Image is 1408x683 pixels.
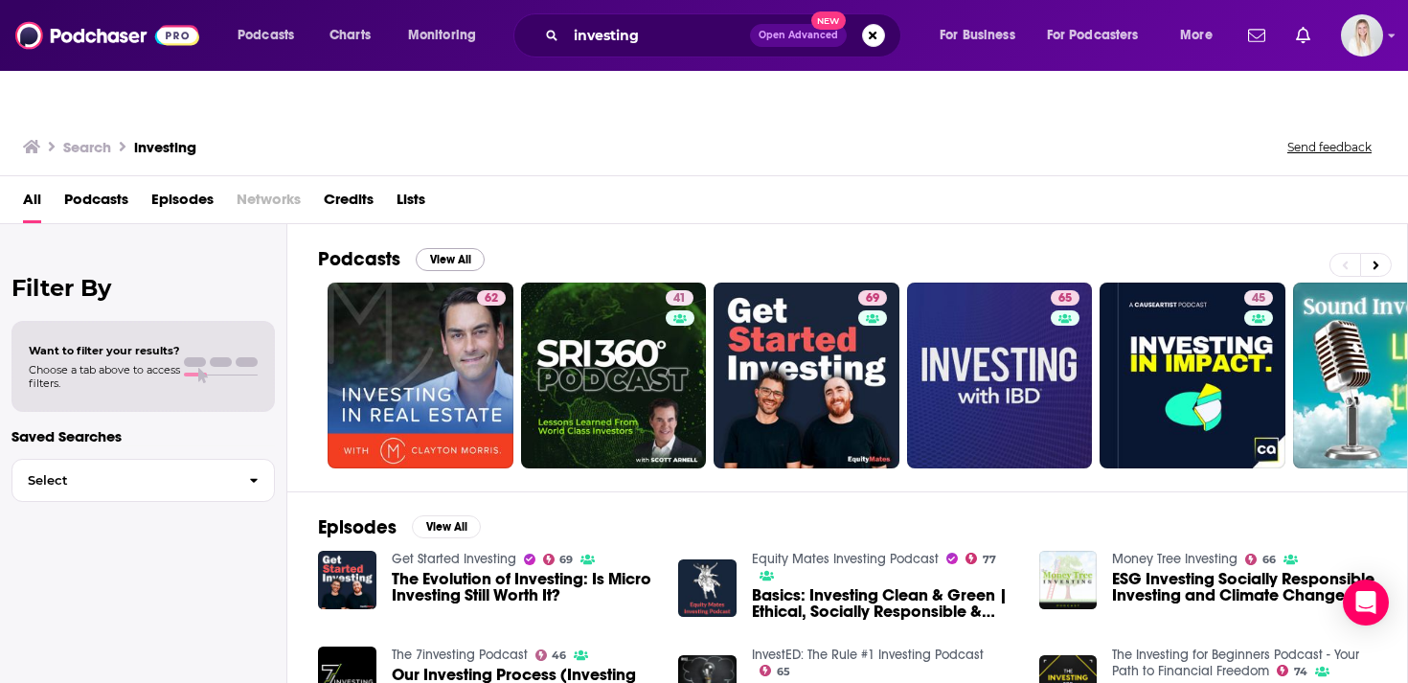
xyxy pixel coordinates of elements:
span: 66 [1262,556,1276,564]
a: 66 [1245,554,1276,565]
img: User Profile [1341,14,1383,57]
span: For Podcasters [1047,22,1139,49]
span: 46 [552,651,566,660]
span: Choose a tab above to access filters. [29,363,180,390]
span: 69 [559,556,573,564]
span: 77 [983,556,996,564]
img: ESG Investing Socially Responsible Investing and Climate Change – Dale Wannen [1039,551,1098,609]
input: Search podcasts, credits, & more... [566,20,750,51]
p: Saved Searches [11,427,275,445]
img: Basics: Investing Clean & Green | Ethical, Socially Responsible & Sustainable Investing [678,559,737,618]
a: PodcastsView All [318,247,485,271]
a: 77 [965,553,996,564]
span: 65 [1058,289,1072,308]
a: 41 [521,283,707,468]
a: All [23,184,41,223]
span: Open Advanced [759,31,838,40]
span: 45 [1252,289,1265,308]
a: 69 [714,283,899,468]
h2: Episodes [318,515,397,539]
h2: Podcasts [318,247,400,271]
button: Open AdvancedNew [750,24,847,47]
button: View All [416,248,485,271]
a: 46 [535,649,567,661]
span: ESG Investing Socially Responsible Investing and Climate Change – [PERSON_NAME] [1112,571,1376,603]
span: 62 [485,289,498,308]
h3: Search [63,138,111,156]
span: 41 [673,289,686,308]
span: For Business [940,22,1015,49]
a: 65 [760,665,790,676]
a: 65 [907,283,1093,468]
a: Charts [317,20,382,51]
a: Equity Mates Investing Podcast [752,551,939,567]
a: InvestED: The Rule #1 Investing Podcast [752,647,984,663]
a: Credits [324,184,374,223]
a: 62 [477,290,506,306]
a: Basics: Investing Clean & Green | Ethical, Socially Responsible & Sustainable Investing [752,587,1016,620]
a: Lists [397,184,425,223]
span: Select [12,474,234,487]
span: Charts [329,22,371,49]
img: Podchaser - Follow, Share and Rate Podcasts [15,17,199,54]
a: 69 [858,290,887,306]
h3: investing [134,138,196,156]
div: Open Intercom Messenger [1343,580,1389,626]
a: The Investing for Beginners Podcast - Your Path to Financial Freedom [1112,647,1359,679]
span: 74 [1294,668,1307,676]
h2: Filter By [11,274,275,302]
button: open menu [395,20,501,51]
a: Money Tree Investing [1112,551,1238,567]
a: 41 [666,290,693,306]
a: The 7investing Podcast [392,647,528,663]
button: open menu [926,20,1039,51]
span: 65 [777,668,790,676]
a: Episodes [151,184,214,223]
button: open menu [1167,20,1237,51]
div: Search podcasts, credits, & more... [532,13,920,57]
a: Get Started Investing [392,551,516,567]
span: Monitoring [408,22,476,49]
span: More [1180,22,1213,49]
button: Select [11,459,275,502]
a: EpisodesView All [318,515,481,539]
a: 45 [1244,290,1273,306]
button: View All [412,515,481,538]
a: 65 [1051,290,1079,306]
a: 45 [1100,283,1285,468]
span: Logged in as smclean [1341,14,1383,57]
img: The Evolution of Investing: Is Micro Investing Still Worth It? [318,551,376,609]
button: Show profile menu [1341,14,1383,57]
a: Show notifications dropdown [1240,19,1273,52]
span: 69 [866,289,879,308]
button: open menu [1034,20,1167,51]
a: 62 [328,283,513,468]
a: Show notifications dropdown [1288,19,1318,52]
button: Send feedback [1282,139,1377,155]
button: open menu [224,20,319,51]
span: New [811,11,846,30]
a: The Evolution of Investing: Is Micro Investing Still Worth It? [392,571,656,603]
a: Podcasts [64,184,128,223]
span: Want to filter your results? [29,344,180,357]
a: 69 [543,554,574,565]
a: ESG Investing Socially Responsible Investing and Climate Change – Dale Wannen [1112,571,1376,603]
span: Networks [237,184,301,223]
a: 74 [1277,665,1307,676]
span: Podcasts [238,22,294,49]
